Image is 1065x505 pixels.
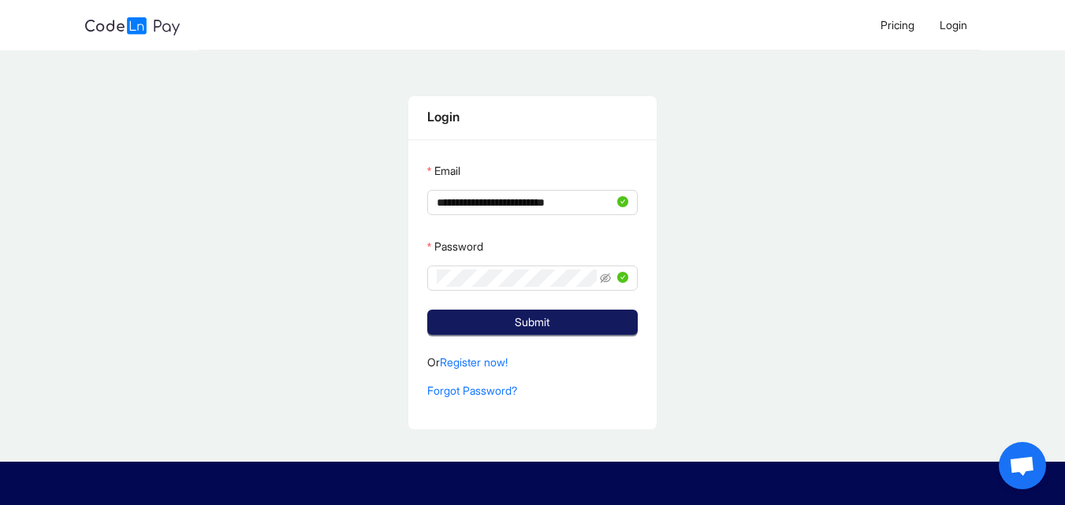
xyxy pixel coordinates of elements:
a: Forgot Password? [427,384,517,397]
a: Register now! [440,355,508,369]
span: Submit [515,314,549,331]
span: Login [940,18,967,32]
input: Password [437,269,597,287]
img: logo [85,17,180,35]
p: Or [427,354,638,371]
span: eye-invisible [600,273,611,284]
a: Open chat [999,442,1046,489]
div: Login [427,107,638,127]
label: Password [427,234,483,259]
span: Pricing [881,18,914,32]
label: Email [427,158,460,184]
button: Submit [427,310,638,335]
input: Email [437,194,614,211]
